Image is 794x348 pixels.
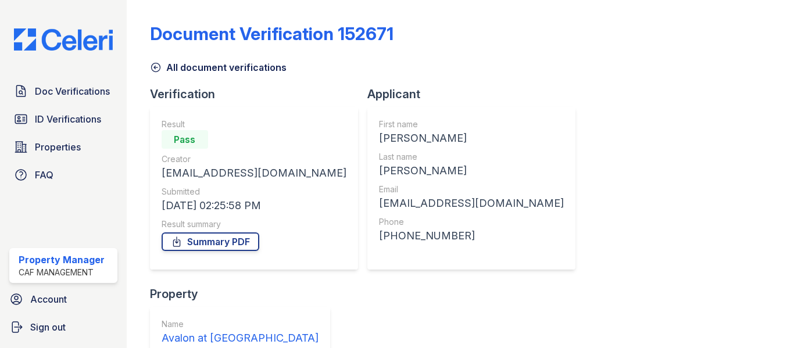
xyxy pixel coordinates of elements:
[150,23,394,44] div: Document Verification 152671
[19,267,105,278] div: CAF Management
[162,318,319,330] div: Name
[150,60,287,74] a: All document verifications
[162,330,319,346] div: Avalon at [GEOGRAPHIC_DATA]
[19,253,105,267] div: Property Manager
[162,232,259,251] a: Summary PDF
[5,28,122,51] img: CE_Logo_Blue-a8612792a0a2168367f1c8372b55b34899dd931a85d93a1a3d3e32e68fde9ad4.png
[162,119,346,130] div: Result
[150,86,367,102] div: Verification
[162,198,346,214] div: [DATE] 02:25:58 PM
[379,195,564,211] div: [EMAIL_ADDRESS][DOMAIN_NAME]
[35,140,81,154] span: Properties
[9,107,117,131] a: ID Verifications
[162,186,346,198] div: Submitted
[162,218,346,230] div: Result summary
[35,168,53,182] span: FAQ
[379,228,564,244] div: [PHONE_NUMBER]
[9,80,117,103] a: Doc Verifications
[379,184,564,195] div: Email
[30,292,67,306] span: Account
[162,318,319,346] a: Name Avalon at [GEOGRAPHIC_DATA]
[35,112,101,126] span: ID Verifications
[5,288,122,311] a: Account
[379,130,564,146] div: [PERSON_NAME]
[9,135,117,159] a: Properties
[162,165,346,181] div: [EMAIL_ADDRESS][DOMAIN_NAME]
[5,315,122,339] a: Sign out
[162,153,346,165] div: Creator
[379,119,564,130] div: First name
[379,216,564,228] div: Phone
[9,163,117,186] a: FAQ
[367,86,585,102] div: Applicant
[379,163,564,179] div: [PERSON_NAME]
[379,151,564,163] div: Last name
[150,286,339,302] div: Property
[162,130,208,149] div: Pass
[30,320,66,334] span: Sign out
[35,84,110,98] span: Doc Verifications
